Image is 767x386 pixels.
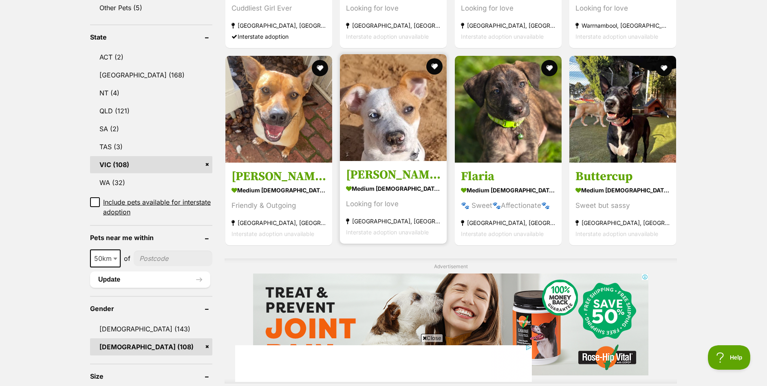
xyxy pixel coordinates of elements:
iframe: Help Scout Beacon - Open [708,345,751,370]
strong: medium [DEMOGRAPHIC_DATA] Dog [231,184,326,196]
span: Interstate adoption unavailable [231,230,314,237]
div: 🐾 Sweet🐾Affectionate🐾 [461,200,555,211]
span: Interstate adoption unavailable [461,33,544,40]
button: favourite [541,60,558,76]
img: Flaria - Keeshond x Australian Kelpie Dog [455,56,562,163]
strong: medium [DEMOGRAPHIC_DATA] Dog [346,183,441,194]
span: Interstate adoption unavailable [575,33,658,40]
a: Buttercup medium [DEMOGRAPHIC_DATA] Dog Sweet but sassy [GEOGRAPHIC_DATA], [GEOGRAPHIC_DATA] Inte... [569,163,676,245]
strong: [GEOGRAPHIC_DATA], [GEOGRAPHIC_DATA] [346,216,441,227]
span: Include pets available for interstate adoption [103,197,212,217]
header: State [90,33,212,41]
strong: [GEOGRAPHIC_DATA], [GEOGRAPHIC_DATA] [231,217,326,228]
div: Cuddliest Girl Ever [231,3,326,14]
span: Interstate adoption unavailable [346,229,429,236]
a: [GEOGRAPHIC_DATA] (168) [90,66,212,84]
a: [DEMOGRAPHIC_DATA] (143) [90,320,212,337]
a: SA (2) [90,120,212,137]
h3: Flaria [461,169,555,184]
div: Interstate adoption [231,31,326,42]
span: Interstate adoption unavailable [575,230,658,237]
a: QLD (121) [90,102,212,119]
button: favourite [427,58,443,75]
span: 50km [90,249,121,267]
img: Hallie - Australian Cattle Dog x American Staffordshire Terrier Dog [340,54,447,161]
div: Looking for love [575,3,670,14]
a: WA (32) [90,174,212,191]
header: Size [90,373,212,380]
strong: Warrnambool, [GEOGRAPHIC_DATA] [575,20,670,31]
span: 50km [91,253,120,264]
strong: medium [DEMOGRAPHIC_DATA] Dog [575,184,670,196]
img: Ashley Harriet - Australian Kelpie Dog [225,56,332,163]
span: Interstate adoption unavailable [346,33,429,40]
div: Advertisement [225,258,677,384]
strong: [GEOGRAPHIC_DATA], [GEOGRAPHIC_DATA] [461,217,555,228]
strong: [GEOGRAPHIC_DATA], [GEOGRAPHIC_DATA] [575,217,670,228]
input: postcode [134,251,212,266]
div: Looking for love [346,3,441,14]
a: Include pets available for interstate adoption [90,197,212,217]
h3: Buttercup [575,169,670,184]
div: Looking for love [461,3,555,14]
button: favourite [656,60,672,76]
a: [PERSON_NAME] medium [DEMOGRAPHIC_DATA] Dog Friendly & Outgoing [GEOGRAPHIC_DATA], [GEOGRAPHIC_DA... [225,163,332,245]
button: Update [90,271,210,288]
header: Gender [90,305,212,312]
h3: [PERSON_NAME] [231,169,326,184]
strong: [GEOGRAPHIC_DATA], [GEOGRAPHIC_DATA] [346,20,441,31]
a: ACT (2) [90,49,212,66]
a: VIC (108) [90,156,212,173]
iframe: Advertisement [253,274,648,375]
h3: [PERSON_NAME] [346,167,441,183]
strong: [GEOGRAPHIC_DATA], [GEOGRAPHIC_DATA] [461,20,555,31]
header: Pets near me within [90,234,212,241]
div: Friendly & Outgoing [231,200,326,211]
div: Looking for love [346,199,441,210]
a: Flaria medium [DEMOGRAPHIC_DATA] Dog 🐾 Sweet🐾Affectionate🐾 [GEOGRAPHIC_DATA], [GEOGRAPHIC_DATA] I... [455,163,562,245]
button: favourite [312,60,328,76]
img: Buttercup - Whippet x Bull Terrier x Dalmatian Dog [569,56,676,163]
strong: medium [DEMOGRAPHIC_DATA] Dog [461,184,555,196]
a: [DEMOGRAPHIC_DATA] (108) [90,338,212,355]
div: Sweet but sassy [575,200,670,211]
a: [PERSON_NAME] medium [DEMOGRAPHIC_DATA] Dog Looking for love [GEOGRAPHIC_DATA], [GEOGRAPHIC_DATA]... [340,161,447,244]
span: of [124,254,130,263]
strong: [GEOGRAPHIC_DATA], [GEOGRAPHIC_DATA] [231,20,326,31]
span: Close [421,334,443,342]
iframe: Advertisement [235,345,532,382]
a: TAS (3) [90,138,212,155]
a: NT (4) [90,84,212,101]
span: Interstate adoption unavailable [461,230,544,237]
